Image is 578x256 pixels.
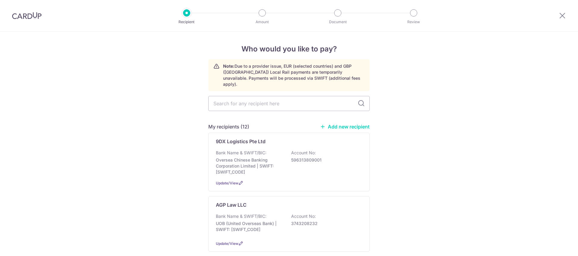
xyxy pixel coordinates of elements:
p: 3743208232 [291,221,359,227]
p: Recipient [164,19,209,25]
a: Update/View [216,181,238,185]
a: Update/View [216,241,238,246]
p: 596313809001 [291,157,359,163]
iframe: Opens a widget where you can find more information [539,238,572,253]
p: Due to a provider issue, EUR (selected countries) and GBP ([GEOGRAPHIC_DATA]) Local Rail payments... [223,63,365,87]
strong: Note: [223,63,235,69]
p: Bank Name & SWIFT/BIC: [216,150,266,156]
p: AGP Law LLC [216,201,247,208]
p: Account No: [291,150,316,156]
p: Review [391,19,436,25]
input: Search for any recipient here [208,96,370,111]
img: CardUp [12,12,42,19]
p: Account No: [291,213,316,219]
p: 9DX Logistics Pte Ltd [216,138,266,145]
p: Bank Name & SWIFT/BIC: [216,213,266,219]
h4: Who would you like to pay? [208,44,370,54]
p: UOB (United Overseas Bank) | SWIFT: [SWIFT_CODE] [216,221,283,233]
p: Oversea Chinese Banking Corporation Limited | SWIFT: [SWIFT_CODE] [216,157,283,175]
p: Amount [240,19,284,25]
h5: My recipients (12) [208,123,249,130]
a: Add new recipient [320,124,370,130]
p: Document [315,19,360,25]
